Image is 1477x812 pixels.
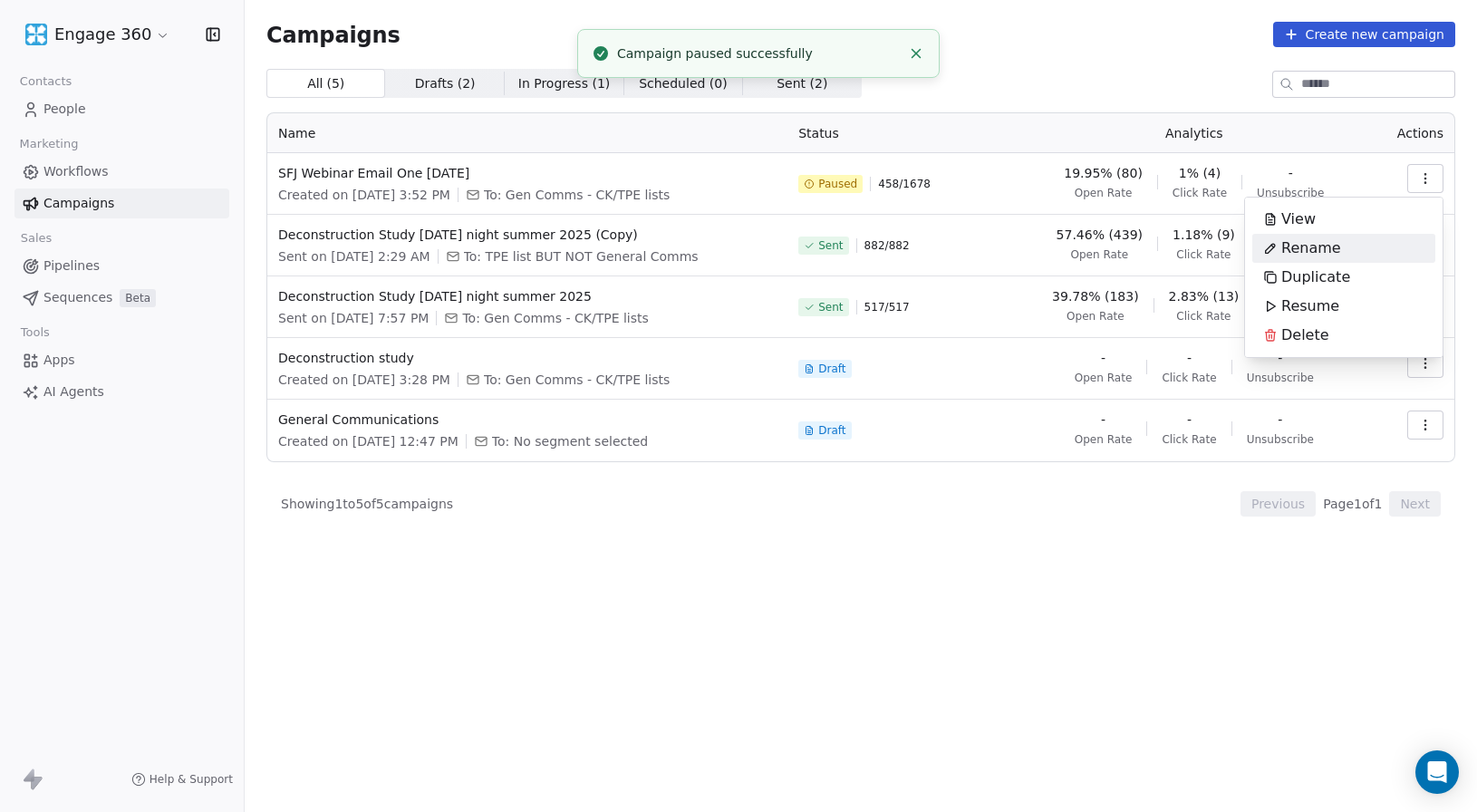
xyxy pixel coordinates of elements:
[1281,237,1341,259] span: Rename
[1252,205,1435,350] div: Suggestions
[1281,295,1339,317] span: Resume
[1281,266,1350,288] span: Duplicate
[617,44,901,63] div: Campaign paused successfully
[904,42,928,65] button: Close toast
[1281,208,1316,230] span: View
[1281,324,1329,346] span: Delete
